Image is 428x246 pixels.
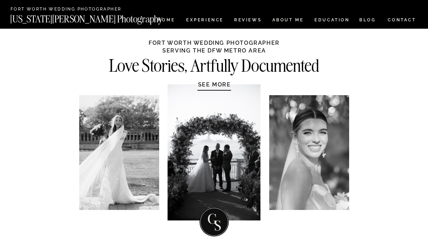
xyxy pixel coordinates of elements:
a: CONTACT [387,16,416,24]
a: REVIEWS [234,18,260,24]
a: EDUCATION [314,18,351,24]
a: Experience [186,18,223,24]
a: Fort Worth Wedding Photographer [11,7,154,12]
a: HOME [156,18,176,24]
a: BLOG [359,18,376,24]
a: SEE MORE [181,81,248,88]
h2: Love Stories, Artfully Documented [94,58,335,71]
h1: Fort Worth WEDDING PHOTOGRAPHER ServIng The DFW Metro Area [149,39,280,53]
a: ABOUT ME [272,18,304,24]
a: [US_STATE][PERSON_NAME] Photography [10,14,186,20]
